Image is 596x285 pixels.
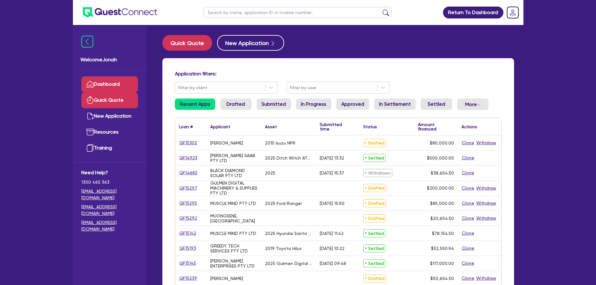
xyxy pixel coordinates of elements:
span: $78,154.50 [432,231,454,236]
span: Drafted [363,274,386,282]
div: 2025 Ditch Witch AT32 [265,155,312,160]
button: Clone [461,260,475,267]
div: Loan # [179,125,193,129]
a: Dropdown toggle [505,4,521,21]
span: $52,550.94 [431,246,454,251]
div: [PERSON_NAME] ENTERPRISES PTY LTD [210,258,257,268]
a: Quick Quote [81,92,138,108]
button: Clone [461,215,475,222]
span: Drafted [363,139,386,147]
button: Withdraw [476,215,497,222]
a: QF14923 [179,154,198,161]
button: Clone [461,185,475,192]
div: [DATE] 11:42 [320,231,344,236]
div: 2025 Ford Ranger [265,201,302,206]
span: $38,654.50 [431,170,454,176]
span: $50,654.50 [430,276,454,281]
button: Withdraw [476,185,497,192]
button: Clone [461,200,475,207]
div: [DATE] 10:22 [320,246,344,251]
button: Clone [461,275,475,282]
a: New Application [81,108,138,124]
a: [EMAIL_ADDRESS][DOMAIN_NAME] [81,204,138,217]
div: [DATE] 13:32 [320,155,344,160]
span: Welcome Jonah [80,56,139,64]
a: In Progress [296,99,331,110]
div: [DATE] 15:50 [320,201,344,206]
span: Settled [363,259,385,267]
div: Applicant [210,125,230,129]
a: Dashboard [81,76,138,92]
a: Approved [336,99,369,110]
a: [EMAIL_ADDRESS][DOMAIN_NAME] [81,219,138,232]
div: Amount financed [418,122,454,131]
div: 2019 Toyota Hilux [265,246,302,251]
button: New Application [217,35,284,51]
button: Withdraw [476,275,497,282]
div: [DATE] 09:48 [320,261,346,266]
a: In Settlement [374,99,416,110]
div: MUSCLE MIND PTY LTD [210,231,256,236]
div: Actions [461,125,477,129]
h4: Application filters: [175,71,502,77]
span: $200,000.00 [427,186,454,191]
span: Settled [363,229,385,237]
div: Status [363,125,377,129]
img: icon-menu-close [81,36,93,48]
button: Clone [461,230,475,237]
a: QF15297 [179,185,197,192]
a: QF15193 [179,245,196,252]
span: Settled [363,154,385,162]
a: Return To Dashboard [443,7,503,18]
div: GREEDY TECH SERVICES PTY LTD [210,243,257,253]
a: Recent Apps [175,99,215,110]
div: Asset [265,125,277,129]
div: [PERSON_NAME] [210,276,243,281]
span: Withdrawn [363,169,392,177]
a: QF15142 [179,230,196,237]
a: Submitted [257,99,291,110]
span: Need Help? [81,169,138,176]
button: Clone [461,154,475,161]
div: BLACK DIAMOND SOLAR PTY LTD [210,168,257,178]
img: quest-connect-logo-blue [83,7,157,18]
img: new-application [86,112,94,120]
button: Quick Quote [162,35,212,51]
span: Drafted [363,184,386,192]
a: QF15292 [179,215,197,222]
span: $500,000.00 [427,155,454,160]
div: MUONGSENE, [GEOGRAPHIC_DATA] [210,213,257,223]
a: Drafted [220,99,252,110]
button: Dropdown toggle [457,99,488,110]
div: GULMEN DIGITAL MACHINERY & SUPPLIES PTY LTD [210,181,257,196]
input: Search by name, application ID or mobile number... [204,7,391,18]
div: [PERSON_NAME] SAAB PTY LTD [210,153,257,163]
span: $20,654.50 [430,216,454,221]
button: Withdraw [476,139,497,146]
a: QF15145 [179,260,196,267]
a: [EMAIL_ADDRESS][DOMAIN_NAME] [81,188,138,201]
div: Submitted time [320,122,350,131]
span: Settled [363,244,385,252]
a: QF14682 [179,169,198,176]
a: QF15302 [179,139,197,146]
a: QF15239 [179,275,197,282]
div: 2025 Gulmen Digital CPM Cup Machine [265,261,312,266]
button: Clone [461,139,475,146]
div: [DATE] 15:37 [320,170,344,176]
img: quick-quote [86,96,94,104]
a: Resources [81,124,138,140]
a: Settled [421,99,452,110]
a: QF15295 [179,200,197,207]
div: 2015 Isuzu NPR [265,140,295,145]
span: Drafted [363,214,386,222]
div: 2025 Hyundai Santa Fe [265,231,312,236]
button: Clone [461,169,475,176]
button: Withdraw [476,200,497,207]
a: Quick Quote [162,35,217,51]
a: Training [81,140,138,156]
img: training [86,144,94,152]
span: $85,000.00 [430,201,454,206]
span: $117,000.00 [430,261,454,266]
